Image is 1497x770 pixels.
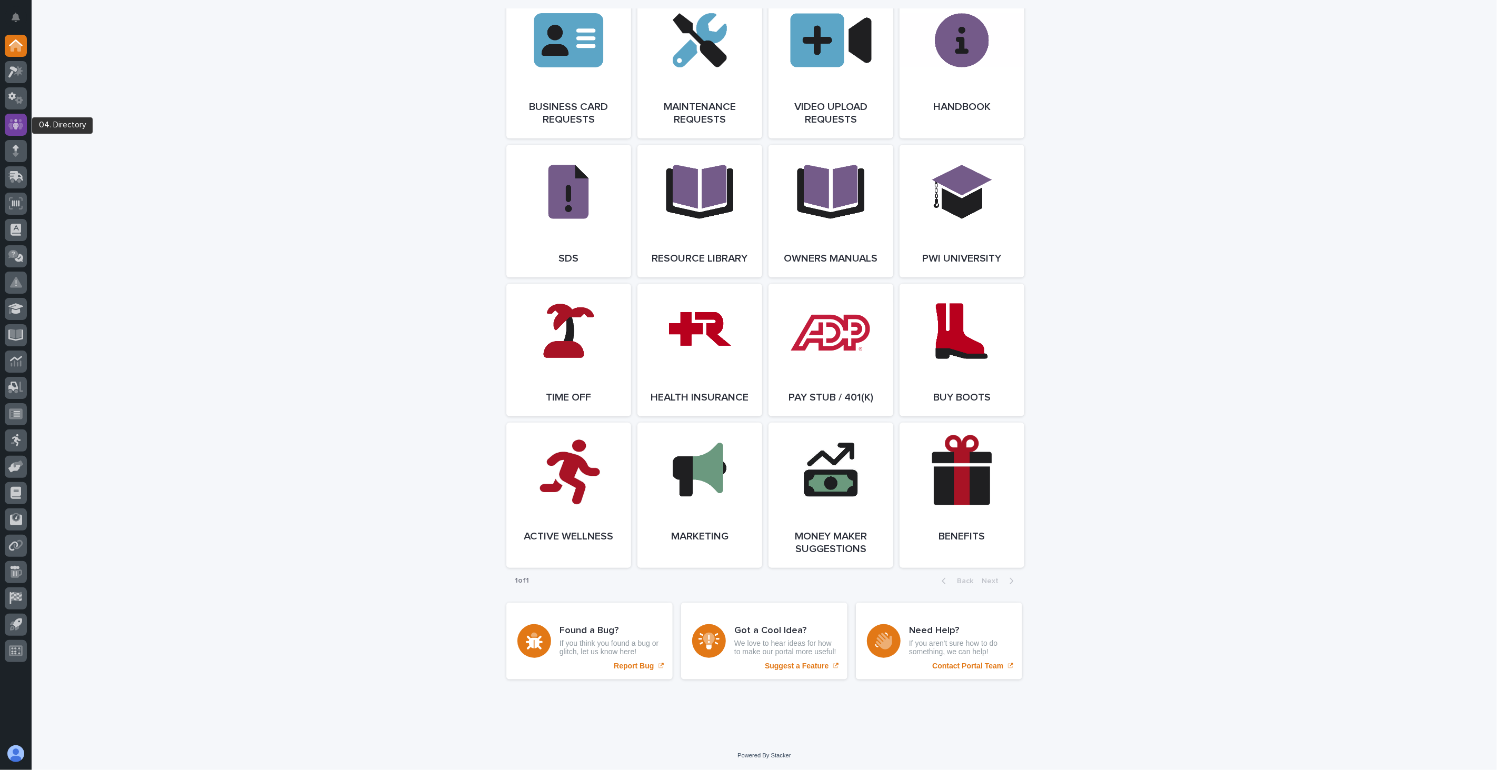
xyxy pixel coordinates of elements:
a: Pay Stub / 401(k) [769,284,893,416]
a: PWI University [900,145,1024,277]
a: Health Insurance [637,284,762,416]
a: SDS [506,145,631,277]
p: We love to hear ideas for how to make our portal more useful! [734,639,836,657]
a: Owners Manuals [769,145,893,277]
button: Notifications [5,6,27,28]
div: Notifications [13,13,27,29]
a: Money Maker Suggestions [769,423,893,568]
h3: Got a Cool Idea? [734,625,836,637]
h3: Need Help? [909,625,1011,637]
h3: Found a Bug? [560,625,662,637]
p: If you aren't sure how to do something, we can help! [909,639,1011,657]
button: users-avatar [5,743,27,765]
p: Report Bug [614,662,654,671]
a: Resource Library [637,145,762,277]
p: Contact Portal Team [932,662,1003,671]
p: Suggest a Feature [765,662,829,671]
a: Buy Boots [900,284,1024,416]
a: Contact Portal Team [856,603,1022,679]
span: Next [982,577,1005,585]
a: Report Bug [506,603,673,679]
a: Benefits [900,423,1024,568]
a: Time Off [506,284,631,416]
a: Active Wellness [506,423,631,568]
a: Powered By Stacker [737,752,791,758]
p: If you think you found a bug or glitch, let us know here! [560,639,662,657]
a: Suggest a Feature [681,603,847,679]
button: Back [933,576,977,586]
a: Marketing [637,423,762,568]
p: 1 of 1 [506,568,537,594]
span: Back [951,577,973,585]
button: Next [977,576,1022,586]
